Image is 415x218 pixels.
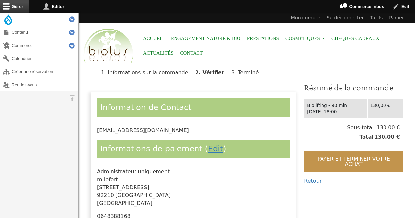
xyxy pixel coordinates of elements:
a: Actualités [143,46,174,61]
a: Retour [304,178,322,184]
span: 130,00 € [374,133,400,141]
td: 130,00 € [367,99,403,118]
span: 1 [342,3,348,8]
div: Biolifting - 90 min [307,102,364,109]
span: [GEOGRAPHIC_DATA] [115,192,171,198]
button: Orientation horizontale [66,91,78,104]
a: Tarifs [367,13,386,23]
li: Terminé [231,69,264,76]
span: Sous-total [347,124,374,131]
time: [DATE] 18:00 [307,109,337,114]
span: Informations de paiement ( ) [100,144,226,153]
a: Engagement Nature & Bio [171,31,240,46]
a: Chèques cadeaux [331,31,379,46]
a: Edit [208,144,223,153]
a: Mon compte [288,13,323,23]
h3: Résumé de la commande [304,82,403,93]
a: Contact [180,46,203,61]
span: 92210 [97,192,114,198]
span: Information de Contact [100,103,192,112]
span: Total [359,133,374,141]
li: Vérifier [195,69,230,76]
span: [GEOGRAPHIC_DATA] [97,200,152,206]
button: Payer et terminer votre achat [304,151,403,172]
a: Se déconnecter [323,13,367,23]
li: Informations sur la commande [101,69,194,76]
span: » [322,37,325,40]
a: Prestations [247,31,279,46]
span: m [97,176,102,183]
a: Panier [386,13,407,23]
div: [EMAIL_ADDRESS][DOMAIN_NAME] [97,127,290,134]
span: 130,00 € [374,124,400,131]
span: lefort [104,176,118,183]
span: [STREET_ADDRESS] [97,184,149,190]
img: Accueil [82,28,135,65]
a: Accueil [143,31,164,46]
header: Entête du site [79,13,415,69]
span: Cosmétiques [285,31,325,46]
